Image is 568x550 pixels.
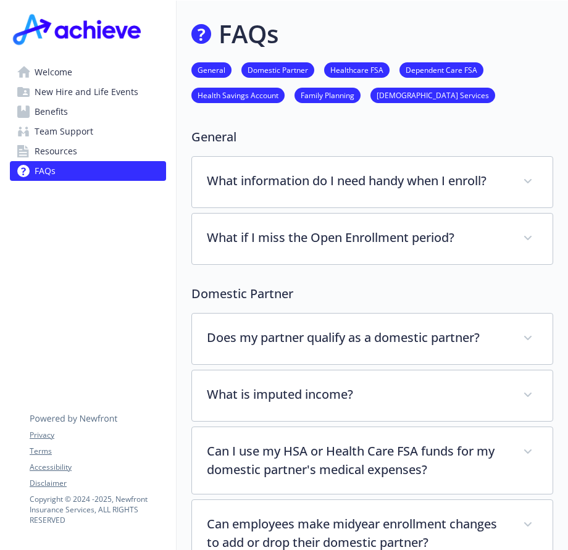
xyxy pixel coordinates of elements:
[192,427,553,494] div: Can I use my HSA or Health Care FSA funds for my domestic partner's medical expenses?
[207,228,508,247] p: What if I miss the Open Enrollment period?
[30,430,165,441] a: Privacy
[399,64,483,75] a: Dependent Care FSA
[192,214,553,264] div: What if I miss the Open Enrollment period?
[10,82,166,102] a: New Hire and Life Events
[191,285,553,303] p: Domestic Partner
[192,157,553,207] div: What information do I need handy when I enroll?
[10,102,166,122] a: Benefits
[241,64,314,75] a: Domestic Partner
[294,89,361,101] a: Family Planning
[35,102,68,122] span: Benefits
[10,161,166,181] a: FAQs
[10,141,166,161] a: Resources
[370,89,495,101] a: [DEMOGRAPHIC_DATA] Services
[35,161,56,181] span: FAQs
[192,370,553,421] div: What is imputed income?
[10,122,166,141] a: Team Support
[35,82,138,102] span: New Hire and Life Events
[191,89,285,101] a: Health Savings Account
[324,64,390,75] a: Healthcare FSA
[30,478,165,489] a: Disclaimer
[192,314,553,364] div: Does my partner qualify as a domestic partner?
[35,62,72,82] span: Welcome
[207,328,508,347] p: Does my partner qualify as a domestic partner?
[207,385,508,404] p: What is imputed income?
[30,462,165,473] a: Accessibility
[207,172,508,190] p: What information do I need handy when I enroll?
[191,64,232,75] a: General
[30,446,165,457] a: Terms
[219,15,278,52] h1: FAQs
[30,494,165,525] p: Copyright © 2024 - 2025 , Newfront Insurance Services, ALL RIGHTS RESERVED
[10,62,166,82] a: Welcome
[191,128,553,146] p: General
[35,122,93,141] span: Team Support
[35,141,77,161] span: Resources
[207,442,508,479] p: Can I use my HSA or Health Care FSA funds for my domestic partner's medical expenses?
